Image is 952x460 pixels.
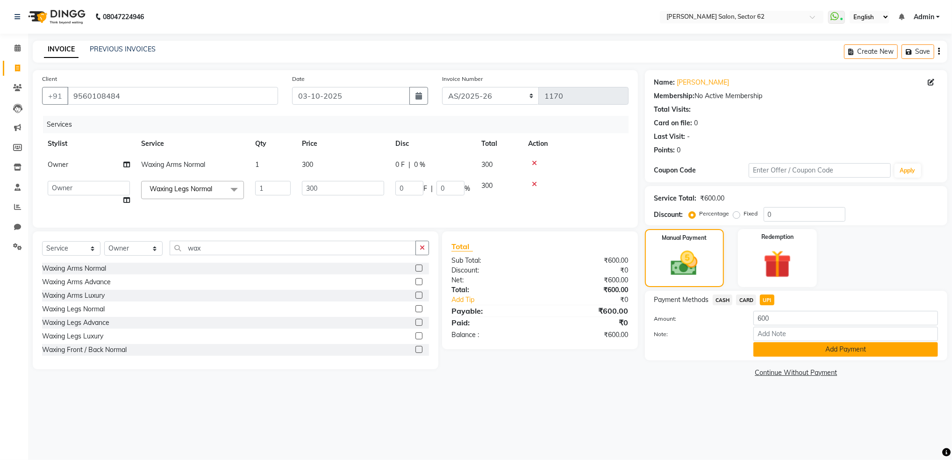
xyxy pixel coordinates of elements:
span: 300 [302,160,313,169]
div: No Active Membership [654,91,938,101]
span: | [408,160,410,170]
div: Services [43,116,636,133]
input: Enter Offer / Coupon Code [749,163,891,178]
span: UPI [760,295,774,305]
img: _cash.svg [662,248,706,279]
button: Add Payment [753,342,938,357]
span: Payment Methods [654,295,709,305]
div: Card on file: [654,118,693,128]
th: Stylist [42,133,136,154]
th: Disc [390,133,476,154]
div: ₹600.00 [540,305,635,316]
div: Coupon Code [654,165,749,175]
span: 300 [481,181,493,190]
b: 08047224946 [103,4,144,30]
input: Search by Name/Mobile/Email/Code [67,87,278,105]
div: Last Visit: [654,132,686,142]
div: ₹600.00 [540,256,635,266]
a: PREVIOUS INVOICES [90,45,156,53]
span: Owner [48,160,68,169]
div: Points: [654,145,675,155]
span: F [423,184,427,194]
div: ₹0 [540,266,635,275]
label: Redemption [761,233,794,241]
span: 300 [481,160,493,169]
div: Name: [654,78,675,87]
div: Payable: [444,305,540,316]
div: 0 [694,118,698,128]
a: [PERSON_NAME] [677,78,730,87]
th: Price [296,133,390,154]
label: Fixed [744,209,758,218]
input: Amount [753,311,938,325]
a: Add Tip [444,295,556,305]
div: - [687,132,690,142]
label: Manual Payment [662,234,707,242]
div: Sub Total: [444,256,540,266]
div: Waxing Arms Luxury [42,291,105,301]
span: 0 F [395,160,405,170]
a: INVOICE [44,41,79,58]
img: logo [24,4,88,30]
span: Waxing Arms Normal [141,160,205,169]
button: Save [902,44,934,59]
div: Waxing Arms Normal [42,264,106,273]
div: Net: [444,275,540,285]
span: Waxing Legs Normal [150,185,212,193]
div: ₹600.00 [540,275,635,285]
th: Qty [250,133,296,154]
label: Amount: [647,315,746,323]
div: Waxing Front / Back Normal [42,345,127,355]
span: % [465,184,470,194]
th: Action [523,133,629,154]
span: 0 % [414,160,425,170]
a: Continue Without Payment [647,368,945,378]
label: Date [292,75,305,83]
label: Client [42,75,57,83]
label: Note: [647,330,746,338]
div: Waxing Legs Luxury [42,331,103,341]
button: Apply [895,164,921,178]
label: Invoice Number [442,75,483,83]
img: _gift.svg [755,247,800,281]
span: CASH [713,295,733,305]
div: ₹0 [540,317,635,328]
span: 1 [255,160,259,169]
div: Waxing Arms Advance [42,277,111,287]
div: Paid: [444,317,540,328]
div: ₹600.00 [540,330,635,340]
button: Create New [844,44,898,59]
div: ₹600.00 [701,194,725,203]
span: Total [451,242,473,252]
div: Total: [444,285,540,295]
input: Search or Scan [170,241,416,255]
a: x [212,185,216,193]
span: CARD [736,295,756,305]
div: Discount: [444,266,540,275]
span: Admin [914,12,934,22]
div: Balance : [444,330,540,340]
span: | [431,184,433,194]
label: Percentage [700,209,730,218]
input: Add Note [753,327,938,341]
button: +91 [42,87,68,105]
div: 0 [677,145,681,155]
th: Total [476,133,523,154]
th: Service [136,133,250,154]
div: Waxing Legs Advance [42,318,109,328]
div: Service Total: [654,194,697,203]
div: ₹600.00 [540,285,635,295]
div: Waxing Legs Normal [42,304,105,314]
div: ₹0 [556,295,635,305]
div: Membership: [654,91,695,101]
div: Discount: [654,210,683,220]
div: Total Visits: [654,105,691,115]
